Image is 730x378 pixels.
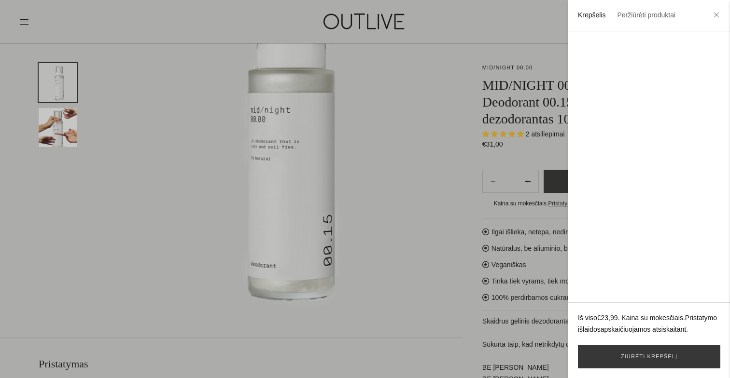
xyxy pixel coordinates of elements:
[578,314,717,333] a: Pristatymo išlaidos
[597,314,618,322] span: €23,99
[578,345,720,368] a: Žiūrėti krepšelį
[578,11,606,19] a: Krepšelis
[578,312,720,336] p: Iš viso . Kaina su mokesčiais. apskaičiuojamos atsiskaitant.
[617,11,675,19] a: Peržiūrėti produktai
